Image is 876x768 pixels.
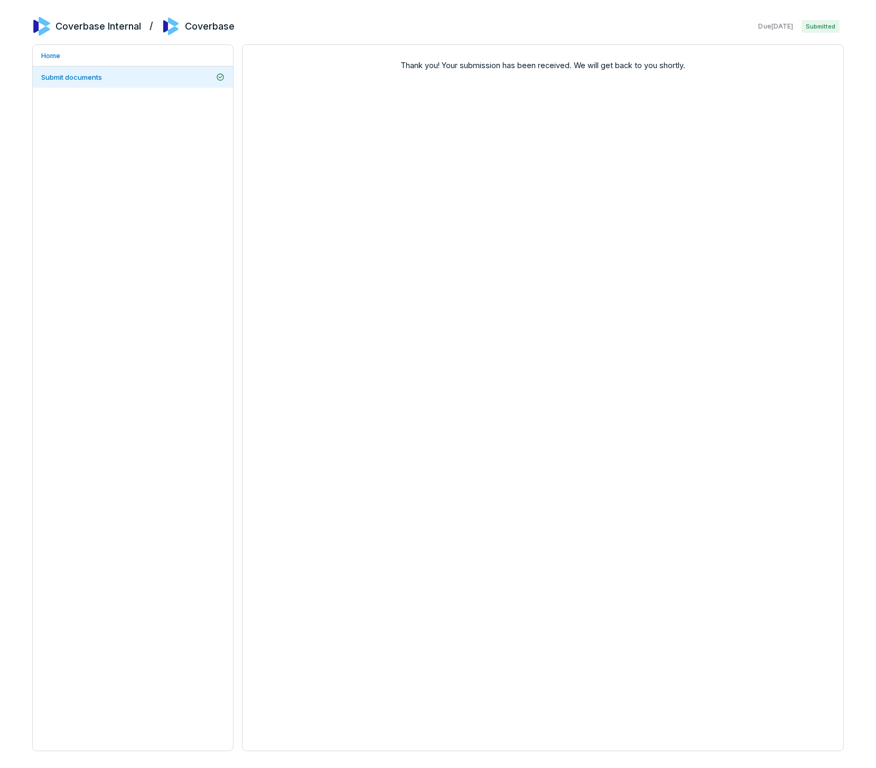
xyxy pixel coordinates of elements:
span: Submit documents [41,73,102,81]
h2: Coverbase [185,20,235,33]
a: Home [33,45,233,66]
h2: Coverbase Internal [55,20,141,33]
span: Due [DATE] [758,22,793,31]
a: Submit documents [33,67,233,88]
span: Thank you! Your submission has been received. We will get back to you shortly. [251,60,835,71]
span: Submitted [802,20,840,33]
h2: / [150,17,153,33]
